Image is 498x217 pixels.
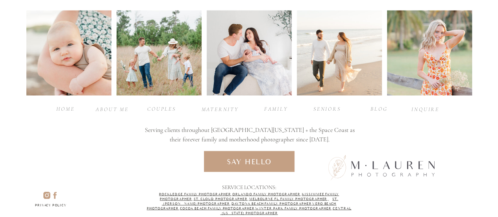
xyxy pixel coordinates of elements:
a: seniors [311,105,343,112]
a: Couples [146,105,178,112]
a: Home [50,105,81,112]
a: Winter Park Family Photographer [255,206,331,210]
a: maternity [202,105,237,113]
a: Cocoa Beach Family Photographer [180,206,255,210]
a: about ME [96,105,129,113]
a: Rockledge Family Photographer [159,192,231,196]
p: Service Locations: [222,183,277,191]
a: say hello [220,157,279,166]
a: Privacy policy [26,203,76,210]
a: ST. CLOUD Photographer [193,197,247,200]
p: , , , , , , , , , [146,192,352,215]
a: family [260,105,292,112]
a: BLOG [363,105,395,112]
h3: Serving clients throughout [GEOGRAPHIC_DATA][US_STATE] + the Space Coast as their forever family ... [143,125,357,145]
a: Daytona Beach Family Photographer [231,202,312,205]
a: Melbourne Fl Family Photographer, [249,197,329,200]
a: INQUIRE [410,105,441,113]
a: Orlando Family Photographer [232,192,300,196]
